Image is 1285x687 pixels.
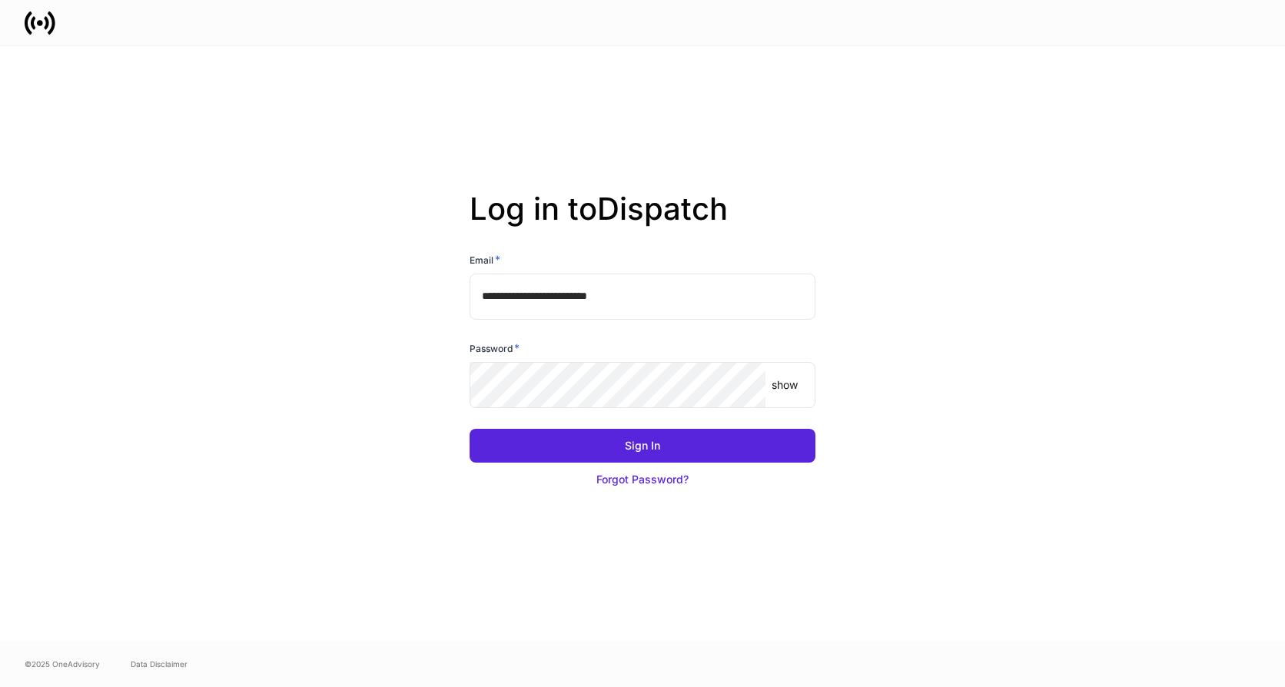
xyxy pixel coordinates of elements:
h2: Log in to Dispatch [470,191,815,252]
h6: Password [470,340,520,356]
span: © 2025 OneAdvisory [25,658,100,670]
p: show [772,377,798,393]
div: Sign In [625,438,660,453]
h6: Email [470,252,500,267]
button: Forgot Password? [470,463,815,496]
button: Sign In [470,429,815,463]
div: Forgot Password? [596,472,689,487]
a: Data Disclaimer [131,658,188,670]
